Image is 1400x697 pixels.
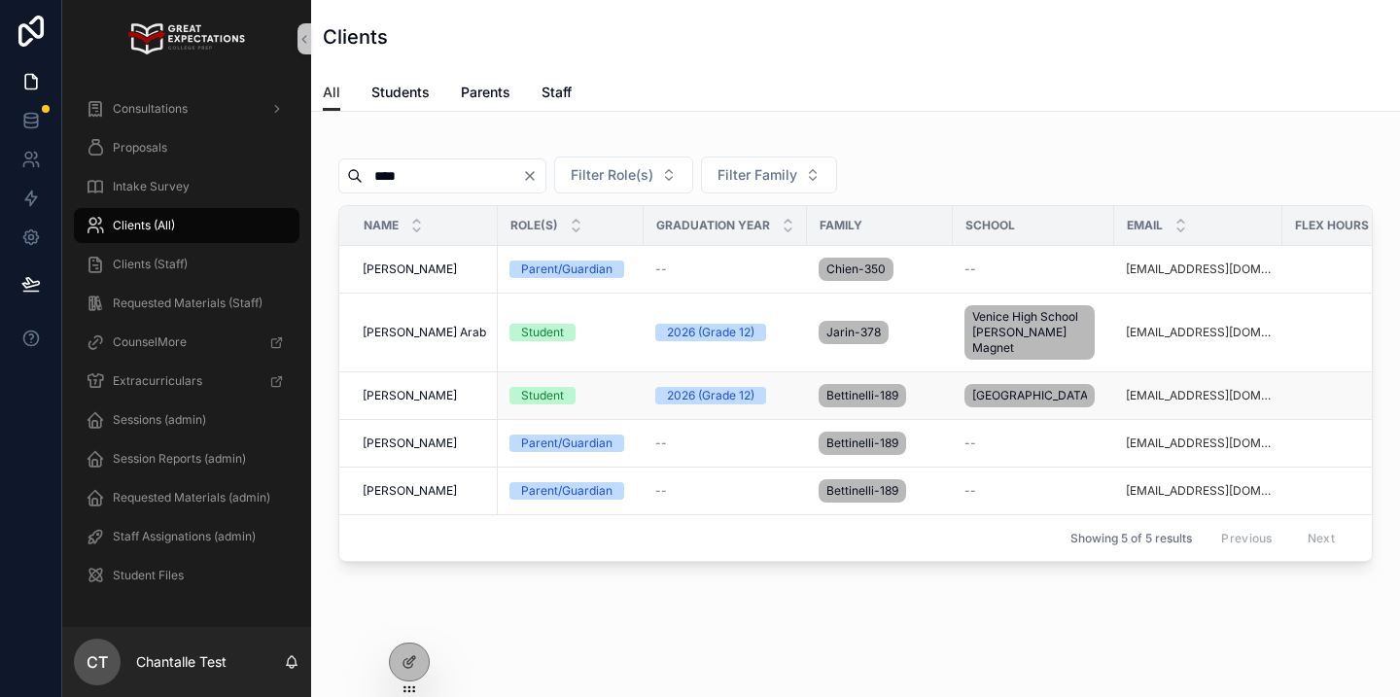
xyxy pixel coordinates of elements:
div: 2026 (Grade 12) [667,324,754,341]
a: [PERSON_NAME] [363,261,486,277]
a: -- [964,483,1102,499]
div: Student [521,387,564,404]
a: -- [964,436,1102,451]
a: Intake Survey [74,169,299,204]
a: Sessions (admin) [74,402,299,437]
span: [PERSON_NAME] [363,436,457,451]
span: [PERSON_NAME] [363,483,457,499]
span: Clients (All) [113,218,175,233]
span: -- [964,483,976,499]
span: -- [964,261,976,277]
div: Student [521,324,564,341]
a: -- [964,261,1102,277]
button: Select Button [701,157,837,193]
span: CT [87,650,108,674]
a: [PERSON_NAME] [363,483,486,499]
a: [EMAIL_ADDRESS][DOMAIN_NAME] [1126,325,1271,340]
span: Bettinelli-189 [826,388,898,403]
span: School [965,218,1015,233]
a: All [323,75,340,112]
a: Parent/Guardian [509,261,632,278]
div: scrollable content [62,78,311,618]
a: [EMAIL_ADDRESS][DOMAIN_NAME] [1126,436,1271,451]
span: Sessions (admin) [113,412,206,428]
a: [EMAIL_ADDRESS][DOMAIN_NAME] [1126,388,1271,403]
a: -- [655,436,795,451]
a: Consultations [74,91,299,126]
a: Bettinelli-189 [819,475,941,506]
a: Staff [542,75,572,114]
a: Bettinelli-189 [819,428,941,459]
span: -- [655,261,667,277]
span: Family [820,218,862,233]
a: Extracurriculars [74,364,299,399]
a: -- [655,261,795,277]
a: [EMAIL_ADDRESS][DOMAIN_NAME] [1126,261,1271,277]
span: Requested Materials (Staff) [113,296,262,311]
a: Venice High School [PERSON_NAME] Magnet [964,301,1102,364]
span: Graduation Year [656,218,770,233]
span: Parents [461,83,510,102]
span: Showing 5 of 5 results [1070,531,1192,546]
span: Staff [542,83,572,102]
a: Proposals [74,130,299,165]
span: Name [364,218,399,233]
h1: Clients [323,23,388,51]
button: Clear [522,168,545,184]
a: Student [509,387,632,404]
a: CounselMore [74,325,299,360]
span: -- [655,483,667,499]
span: -- [964,436,976,451]
span: [PERSON_NAME] [363,388,457,403]
div: Parent/Guardian [521,435,612,452]
span: Bettinelli-189 [826,483,898,499]
span: CounselMore [113,334,187,350]
span: Email [1127,218,1163,233]
span: Requested Materials (admin) [113,490,270,505]
a: Parent/Guardian [509,435,632,452]
a: Requested Materials (Staff) [74,286,299,321]
span: -- [655,436,667,451]
a: Students [371,75,430,114]
a: -- [655,483,795,499]
span: Role(s) [510,218,558,233]
span: Extracurriculars [113,373,202,389]
a: 2026 (Grade 12) [655,324,795,341]
a: [EMAIL_ADDRESS][DOMAIN_NAME] [1126,483,1271,499]
a: Clients (Staff) [74,247,299,282]
span: Chien-350 [826,261,886,277]
span: Jarin-378 [826,325,881,340]
a: Student [509,324,632,341]
a: Bettinelli-189 [819,380,941,411]
a: Jarin-378 [819,317,941,348]
span: Venice High School [PERSON_NAME] Magnet [972,309,1087,356]
span: Staff Assignations (admin) [113,529,256,544]
a: Parent/Guardian [509,482,632,500]
div: Parent/Guardian [521,261,612,278]
span: Intake Survey [113,179,190,194]
a: [PERSON_NAME] [363,388,486,403]
a: Student Files [74,558,299,593]
a: [GEOGRAPHIC_DATA] [964,380,1102,411]
a: Requested Materials (admin) [74,480,299,515]
span: Filter Role(s) [571,165,653,185]
span: All [323,83,340,102]
a: Chien-350 [819,254,941,285]
a: [PERSON_NAME] [363,436,486,451]
span: Bettinelli-189 [826,436,898,451]
span: Proposals [113,140,167,156]
div: 2026 (Grade 12) [667,387,754,404]
span: Filter Family [717,165,797,185]
img: App logo [128,23,244,54]
span: Students [371,83,430,102]
button: Select Button [554,157,693,193]
a: [PERSON_NAME] Arab [363,325,486,340]
span: Session Reports (admin) [113,451,246,467]
a: Session Reports (admin) [74,441,299,476]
